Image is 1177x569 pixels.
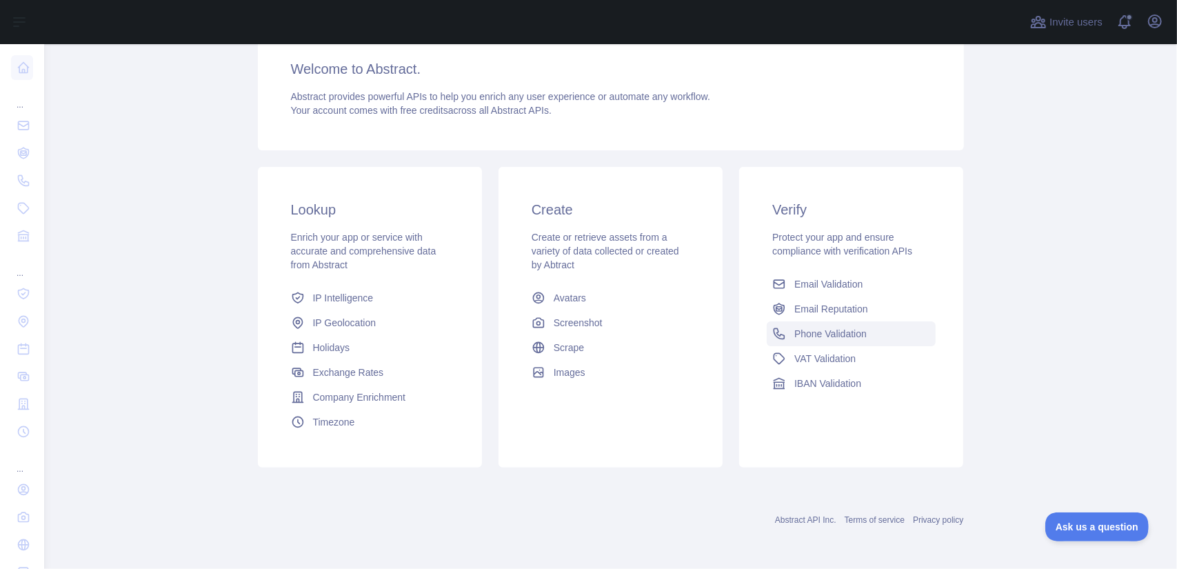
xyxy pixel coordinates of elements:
[313,316,376,330] span: IP Geolocation
[1049,14,1103,30] span: Invite users
[794,377,861,390] span: IBAN Validation
[554,366,585,379] span: Images
[526,335,695,360] a: Scrape
[767,297,936,321] a: Email Reputation
[285,410,454,435] a: Timezone
[772,232,912,257] span: Protect your app and ensure compliance with verification APIs
[313,291,374,305] span: IP Intelligence
[313,341,350,355] span: Holidays
[285,286,454,310] a: IP Intelligence
[532,200,690,219] h3: Create
[772,200,930,219] h3: Verify
[291,91,711,102] span: Abstract provides powerful APIs to help you enrich any user experience or automate any workflow.
[401,105,448,116] span: free credits
[775,515,836,525] a: Abstract API Inc.
[11,251,33,279] div: ...
[794,327,867,341] span: Phone Validation
[526,310,695,335] a: Screenshot
[767,346,936,371] a: VAT Validation
[291,200,449,219] h3: Lookup
[313,390,406,404] span: Company Enrichment
[291,59,931,79] h3: Welcome to Abstract.
[526,360,695,385] a: Images
[285,360,454,385] a: Exchange Rates
[11,83,33,110] div: ...
[285,385,454,410] a: Company Enrichment
[913,515,963,525] a: Privacy policy
[794,277,863,291] span: Email Validation
[11,447,33,475] div: ...
[554,341,584,355] span: Scrape
[291,105,552,116] span: Your account comes with across all Abstract APIs.
[554,316,603,330] span: Screenshot
[285,310,454,335] a: IP Geolocation
[291,232,436,270] span: Enrich your app or service with accurate and comprehensive data from Abstract
[794,302,868,316] span: Email Reputation
[285,335,454,360] a: Holidays
[767,321,936,346] a: Phone Validation
[845,515,905,525] a: Terms of service
[794,352,856,366] span: VAT Validation
[1027,11,1105,33] button: Invite users
[532,232,679,270] span: Create or retrieve assets from a variety of data collected or created by Abtract
[313,366,384,379] span: Exchange Rates
[554,291,586,305] span: Avatars
[1045,512,1149,541] iframe: Toggle Customer Support
[767,272,936,297] a: Email Validation
[526,286,695,310] a: Avatars
[767,371,936,396] a: IBAN Validation
[313,415,355,429] span: Timezone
